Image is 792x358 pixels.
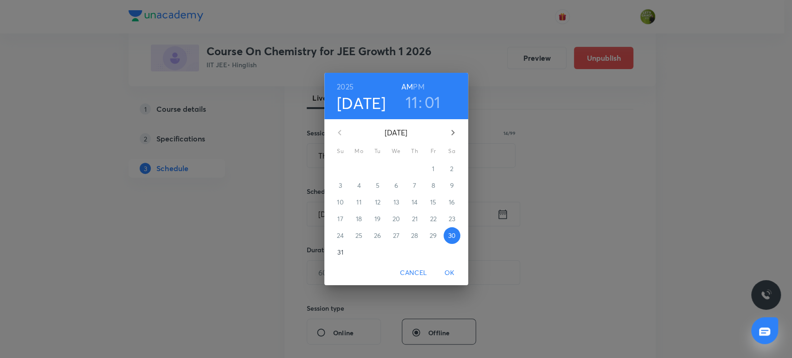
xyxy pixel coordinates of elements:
button: 30 [444,227,460,244]
p: 30 [448,231,455,240]
span: We [388,147,405,156]
span: Fr [425,147,442,156]
button: AM [401,80,413,93]
p: 31 [337,248,343,257]
span: OK [438,267,461,279]
button: 01 [425,92,441,112]
span: Mo [351,147,367,156]
button: 2025 [337,80,354,93]
span: Tu [369,147,386,156]
button: OK [435,264,464,281]
span: Th [406,147,423,156]
button: [DATE] [337,93,386,113]
h3: : [419,92,422,112]
button: 11 [406,92,418,112]
span: Cancel [400,267,427,279]
button: Cancel [396,264,431,281]
p: [DATE] [351,127,442,138]
button: PM [413,80,424,93]
span: Sa [444,147,460,156]
button: 31 [332,244,349,261]
span: Su [332,147,349,156]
